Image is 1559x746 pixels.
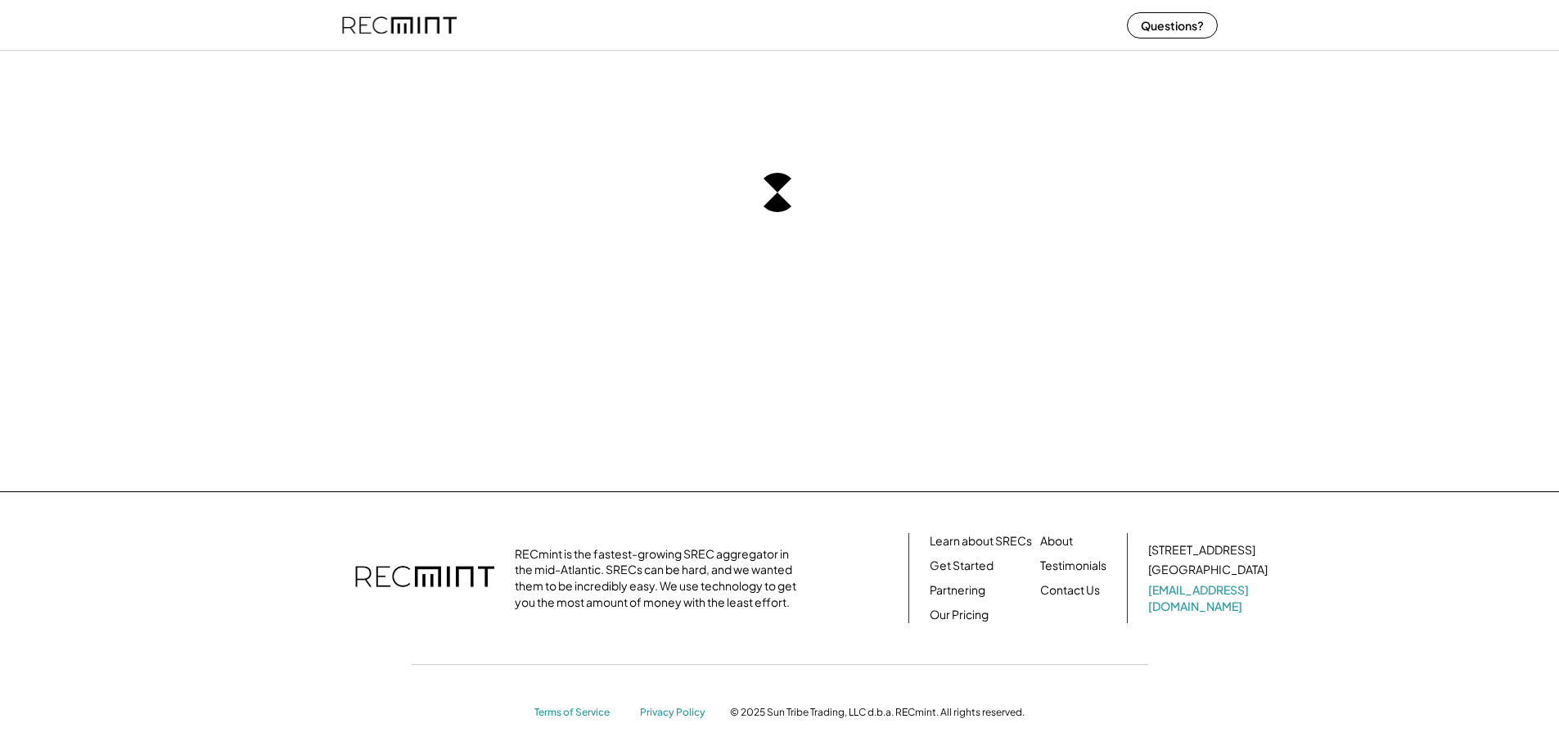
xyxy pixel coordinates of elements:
a: Terms of Service [534,706,624,720]
a: Get Started [930,558,994,574]
a: [EMAIL_ADDRESS][DOMAIN_NAME] [1148,582,1271,614]
div: [GEOGRAPHIC_DATA] [1148,562,1268,578]
img: recmint-logotype%403x%20%281%29.jpeg [342,3,457,47]
img: recmint-logotype%403x.png [355,549,494,607]
div: [STREET_ADDRESS] [1148,542,1255,558]
a: Our Pricing [930,607,989,623]
div: © 2025 Sun Tribe Trading, LLC d.b.a. RECmint. All rights reserved. [730,706,1025,719]
button: Questions? [1127,12,1218,38]
a: About [1040,533,1073,549]
a: Learn about SRECs [930,533,1032,549]
a: Contact Us [1040,582,1100,599]
a: Privacy Policy [640,706,714,720]
a: Partnering [930,582,985,599]
a: Testimonials [1040,558,1106,574]
div: RECmint is the fastest-growing SREC aggregator in the mid-Atlantic. SRECs can be hard, and we wan... [515,546,805,610]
